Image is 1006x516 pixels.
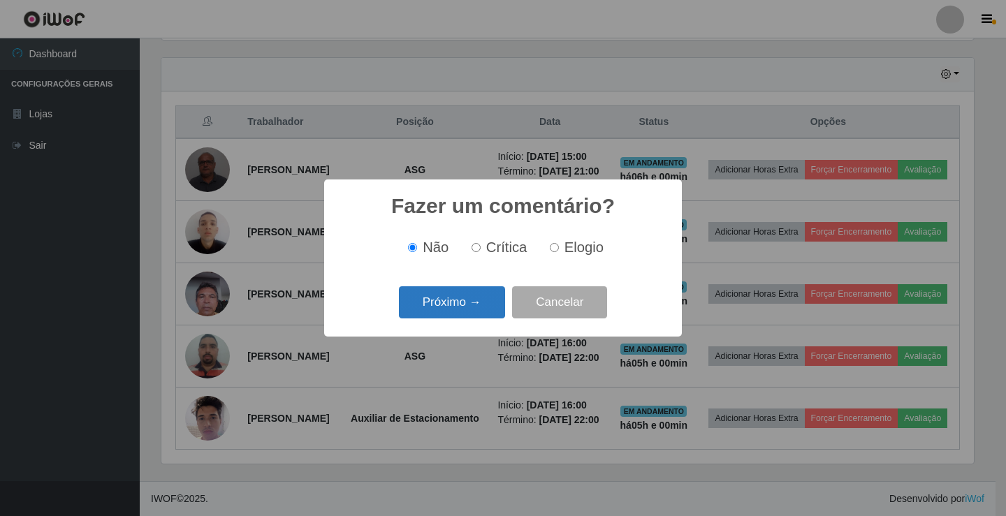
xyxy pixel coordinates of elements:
span: Não [423,239,449,255]
button: Cancelar [512,286,607,319]
input: Não [408,243,417,252]
h2: Fazer um comentário? [391,193,615,219]
input: Crítica [472,243,481,252]
button: Próximo → [399,286,505,319]
span: Elogio [564,239,604,255]
span: Crítica [486,239,527,255]
input: Elogio [550,243,559,252]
